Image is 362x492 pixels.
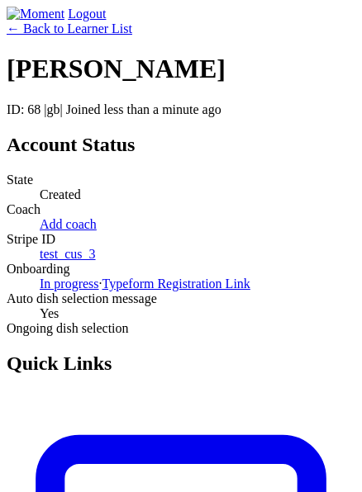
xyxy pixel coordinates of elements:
[47,102,60,116] span: gb
[40,277,99,291] a: In progress
[102,277,250,291] a: Typeform Registration Link
[7,54,355,84] h1: [PERSON_NAME]
[7,134,355,156] h2: Account Status
[7,321,355,336] dt: Ongoing dish selection
[7,21,132,35] a: ← Back to Learner List
[7,291,355,306] dt: Auto dish selection message
[40,306,59,320] span: Yes
[40,247,96,261] a: test_cus_3
[7,352,355,375] h2: Quick Links
[7,173,355,187] dt: State
[7,102,355,117] p: ID: 68 | | Joined less than a minute ago
[7,262,355,277] dt: Onboarding
[7,202,355,217] dt: Coach
[99,277,102,291] span: ·
[40,217,97,231] a: Add coach
[40,187,81,201] span: Created
[7,7,64,21] img: Moment
[68,7,106,21] a: Logout
[7,232,355,247] dt: Stripe ID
